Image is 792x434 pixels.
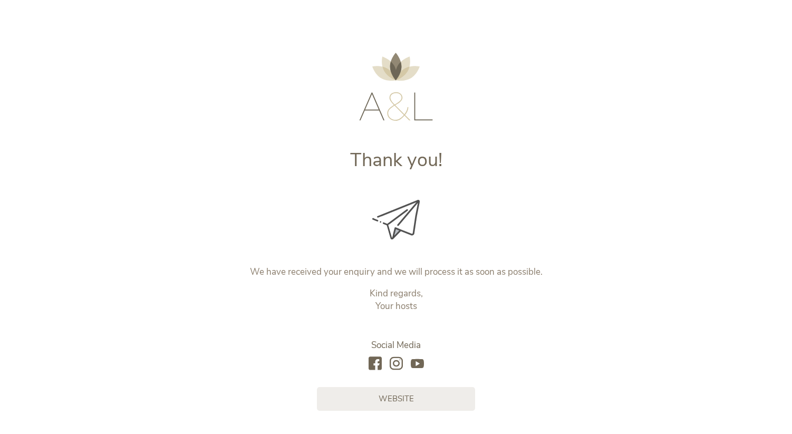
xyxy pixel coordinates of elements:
[372,200,420,239] img: Thank you!
[359,53,433,121] img: AMONTI & LUNARIS Wellnessresort
[371,339,421,351] span: Social Media
[411,357,424,371] a: youtube
[390,357,403,371] a: instagram
[317,387,475,411] a: Website
[176,287,616,313] p: Kind regards, Your hosts
[176,266,616,278] p: We have received your enquiry and we will process it as soon as possible.
[369,357,382,371] a: facebook
[379,393,414,404] span: Website
[350,147,442,173] span: Thank you!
